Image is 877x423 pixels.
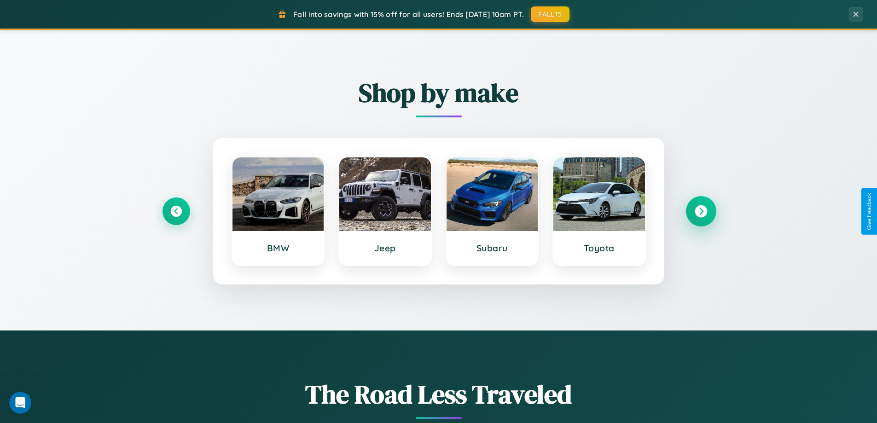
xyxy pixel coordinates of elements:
[866,193,872,230] div: Give Feedback
[348,243,422,254] h3: Jeep
[242,243,315,254] h3: BMW
[563,243,636,254] h3: Toyota
[163,377,715,412] h1: The Road Less Traveled
[531,6,569,22] button: FALL15
[163,75,715,110] h2: Shop by make
[9,392,31,414] iframe: Intercom live chat
[456,243,529,254] h3: Subaru
[293,10,524,19] span: Fall into savings with 15% off for all users! Ends [DATE] 10am PT.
